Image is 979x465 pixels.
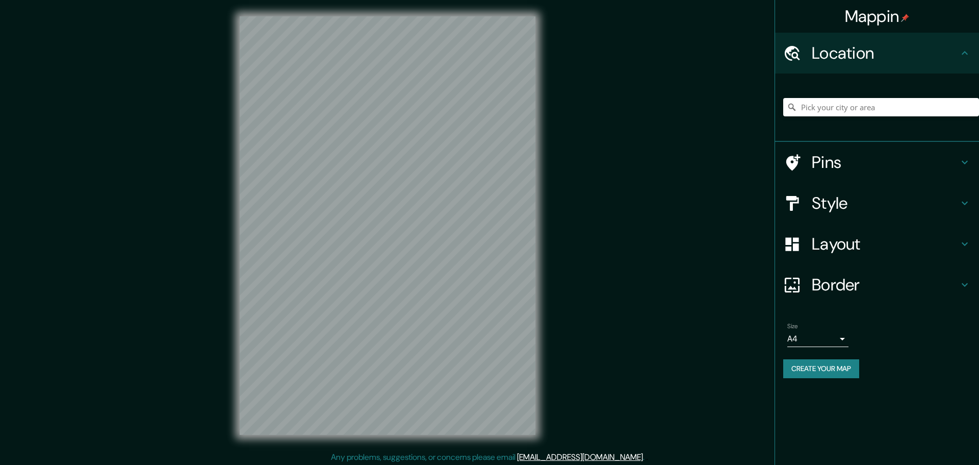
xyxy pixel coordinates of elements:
[787,331,848,347] div: A4
[646,451,648,463] div: .
[240,16,535,435] canvas: Map
[812,275,959,295] h4: Border
[775,183,979,224] div: Style
[783,98,979,116] input: Pick your city or area
[775,33,979,74] div: Location
[812,43,959,63] h4: Location
[331,451,645,463] p: Any problems, suggestions, or concerns please email .
[845,6,910,27] h4: Mappin
[783,359,859,378] button: Create your map
[787,322,798,331] label: Size
[901,14,909,22] img: pin-icon.png
[517,452,643,462] a: [EMAIL_ADDRESS][DOMAIN_NAME]
[775,264,979,305] div: Border
[812,193,959,213] h4: Style
[812,234,959,254] h4: Layout
[775,142,979,183] div: Pins
[812,152,959,173] h4: Pins
[775,224,979,264] div: Layout
[645,451,646,463] div: .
